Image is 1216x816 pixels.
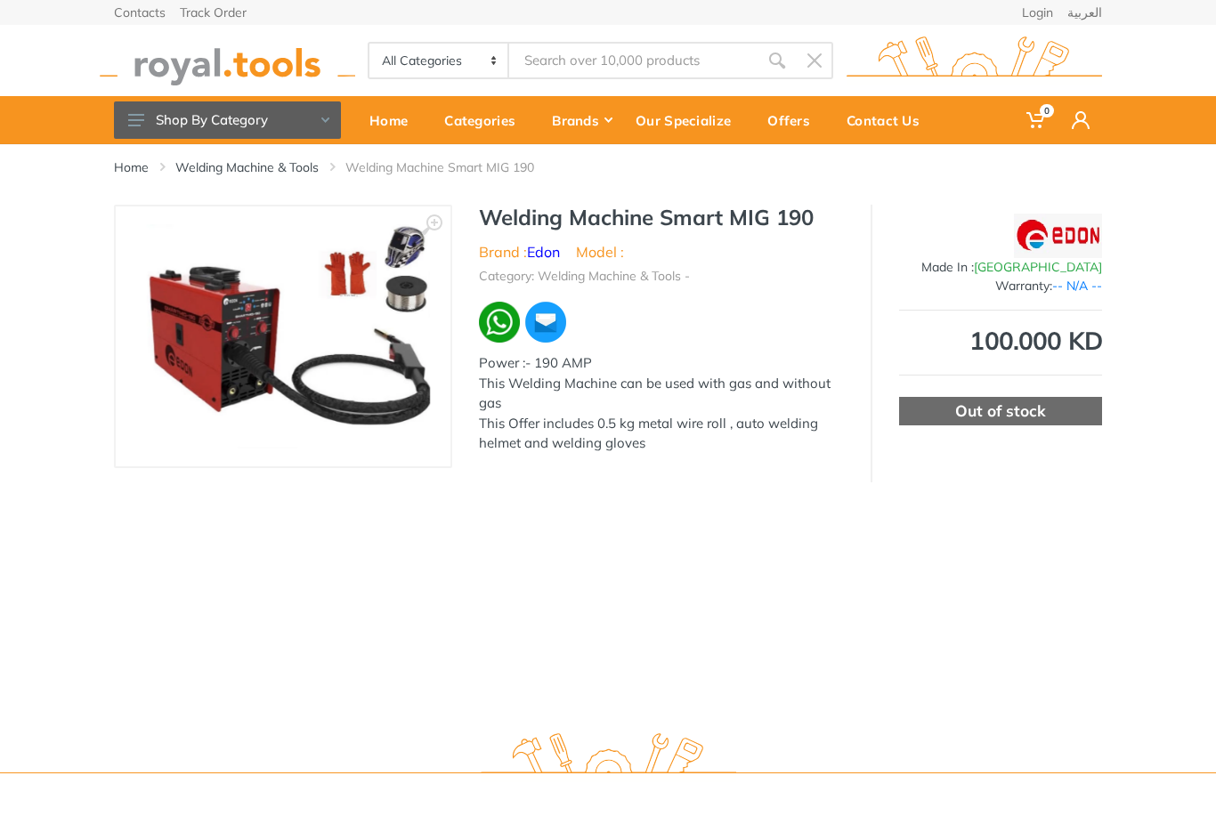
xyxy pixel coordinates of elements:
[1022,6,1053,19] a: Login
[114,6,166,19] a: Contacts
[481,733,736,782] img: royal.tools Logo
[175,158,319,176] a: Welding Machine & Tools
[432,96,539,144] a: Categories
[899,397,1102,425] div: Out of stock
[539,101,623,139] div: Brands
[834,96,944,144] a: Contact Us
[136,224,430,448] img: Royal Tools - Welding Machine Smart MIG 190
[1052,278,1102,294] span: -- N/A --
[345,158,561,176] li: Welding Machine Smart MIG 190
[479,241,560,263] li: Brand :
[755,101,834,139] div: Offers
[432,101,539,139] div: Categories
[1040,104,1054,117] span: 0
[623,101,755,139] div: Our Specialize
[114,158,149,176] a: Home
[357,96,432,144] a: Home
[479,302,520,343] img: wa.webp
[114,158,1102,176] nav: breadcrumb
[576,241,624,263] li: Model :
[623,96,755,144] a: Our Specialize
[509,42,758,79] input: Site search
[755,96,834,144] a: Offers
[899,277,1102,295] div: Warranty:
[369,44,509,77] select: Category
[834,101,944,139] div: Contact Us
[114,101,341,139] button: Shop By Category
[527,243,560,261] a: Edon
[899,328,1102,353] div: 100.000 KD
[899,258,1102,277] div: Made In :
[357,101,432,139] div: Home
[100,36,355,85] img: royal.tools Logo
[1014,214,1102,258] img: Edon
[180,6,247,19] a: Track Order
[479,205,844,230] h1: Welding Machine Smart MIG 190
[479,353,844,454] div: Power :- 190 AMP This Welding Machine can be used with gas and without gas This Offer includes 0....
[479,267,690,286] li: Category: Welding Machine & Tools -
[1067,6,1102,19] a: العربية
[974,259,1102,275] span: [GEOGRAPHIC_DATA]
[523,300,568,344] img: ma.webp
[1014,96,1059,144] a: 0
[847,36,1102,85] img: royal.tools Logo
